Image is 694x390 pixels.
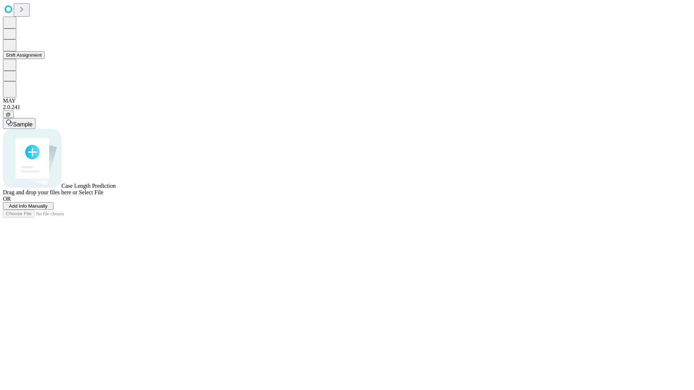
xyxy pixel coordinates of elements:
[13,121,33,127] span: Sample
[3,189,77,195] span: Drag and drop your files here or
[61,183,116,189] span: Case Length Prediction
[6,112,11,117] span: @
[3,51,44,59] button: Shift Assignment
[9,203,48,209] span: Add Info Manually
[3,196,11,202] span: OR
[3,118,35,129] button: Sample
[79,189,103,195] span: Select File
[3,110,14,118] button: @
[3,104,691,110] div: 2.0.241
[3,202,53,210] button: Add Info Manually
[3,97,691,104] div: MAY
